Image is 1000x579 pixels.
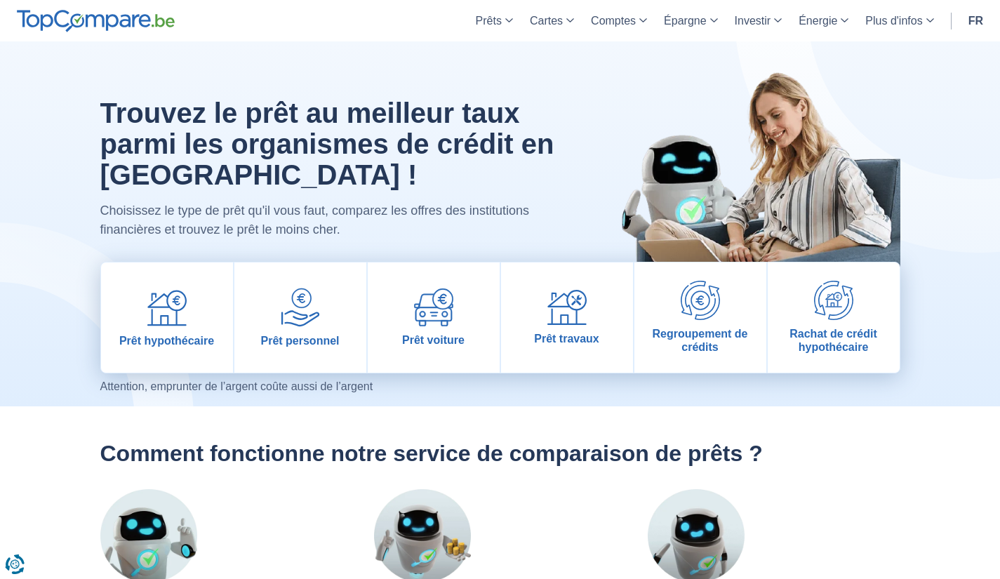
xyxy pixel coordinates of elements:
span: Prêt hypothécaire [119,334,214,347]
img: Prêt travaux [547,290,587,326]
span: Prêt personnel [260,334,339,347]
img: Regroupement de crédits [681,281,720,320]
a: Rachat de crédit hypothécaire [768,262,900,373]
a: Prêt travaux [501,262,633,373]
span: Prêt voiture [402,333,465,347]
a: Prêt personnel [234,262,366,373]
img: image-hero [592,41,900,312]
img: Prêt personnel [281,288,320,327]
img: TopCompare [17,10,175,32]
p: Choisissez le type de prêt qu'il vous faut, comparez les offres des institutions financières et t... [100,201,559,239]
img: Prêt hypothécaire [147,288,187,327]
img: Prêt voiture [414,288,453,326]
span: Rachat de crédit hypothécaire [773,327,894,354]
img: Rachat de crédit hypothécaire [814,281,853,320]
span: Prêt travaux [534,332,599,345]
a: Prêt hypothécaire [101,262,233,373]
h1: Trouvez le prêt au meilleur taux parmi les organismes de crédit en [GEOGRAPHIC_DATA] ! [100,98,559,190]
h2: Comment fonctionne notre service de comparaison de prêts ? [100,440,900,467]
a: Regroupement de crédits [634,262,766,373]
span: Regroupement de crédits [640,327,761,354]
a: Prêt voiture [368,262,500,373]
